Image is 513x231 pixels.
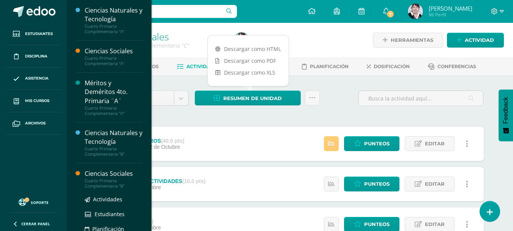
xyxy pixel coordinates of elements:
div: Ciencias Naturales y Tecnología [85,6,142,24]
span: 29 de Septiembre [119,225,161,231]
span: Editar [425,177,445,191]
span: 7 [386,10,395,18]
div: Méritos y Deméritos 4to. Primaria ¨A¨ [85,79,142,105]
a: Estudiantes [6,23,61,45]
span: Punteos [364,137,390,151]
span: Conferencias [437,64,476,69]
span: Disciplina [25,53,47,59]
span: Estudiantes [25,31,53,37]
a: Mis cursos [6,90,61,112]
a: Actividades [85,195,142,204]
span: Dosificación [374,64,410,69]
a: Descargar como XLS [208,67,289,78]
div: Cuarto Primaria Complementaria "B" [85,178,142,189]
span: Mis cursos [25,98,49,104]
a: Resumen de unidad [195,91,301,105]
span: 30 de Septiembre [119,184,161,190]
div: Cuarto Primaria Complementaria "A" [85,24,142,34]
a: Disciplina [6,45,61,68]
a: Punteos [344,177,399,191]
span: Actividades [186,64,220,69]
a: Ciencias SocialesCuarto Primaria Complementaria "A" [85,47,142,66]
a: Archivos [6,112,61,135]
a: Asistencia [6,68,61,90]
a: Descargar como PDF [208,55,289,67]
strong: (40.0 pts) [161,138,184,144]
span: Archivos [25,120,46,126]
a: Conferencias [428,61,476,73]
span: Actividades [93,196,122,203]
span: 02 de Octubre [147,144,180,150]
a: Herramientas [373,33,443,48]
a: Descargar como HTML [208,43,289,55]
a: Ciencias Naturales y TecnologíaCuarto Primaria Complementaria "A" [85,6,142,34]
div: CUADERNO DE ACTIVIDADES [105,178,205,184]
a: Punteos [344,136,399,151]
input: Busca la actividad aquí... [359,91,483,106]
a: Planificación [302,61,349,73]
div: Cuarto Primaria Complementaria "A" [85,105,142,116]
span: Herramientas [391,33,433,47]
a: Actividades [177,61,220,73]
a: Dosificación [367,61,410,73]
span: Asistencia [25,75,49,81]
div: Cuarto Primaria Complementaria "A" [85,56,142,66]
div: Ciencias Sociales [85,47,142,56]
input: Busca un usuario... [72,5,237,18]
div: Ciencias Sociales [85,169,142,178]
span: [PERSON_NAME] [429,5,472,12]
button: Feedback - Mostrar encuesta [499,89,513,141]
span: Cerrar panel [21,221,50,226]
span: Editar [425,137,445,151]
span: Mi Perfil [429,11,472,18]
a: Estudiantes [85,210,142,218]
span: Actividad [465,33,494,47]
span: Estudiantes [95,210,125,218]
strong: (10.0 pts) [182,178,205,184]
div: Ciencias Naturales y Tecnología [85,129,142,146]
span: Resumen de unidad [223,91,282,105]
img: 0546215f4739b1a40d9653edd969ea5b.png [408,4,423,19]
span: Punteos [364,177,390,191]
a: Actividad [447,33,504,48]
span: Soporte [31,200,49,205]
span: Feedback [502,97,509,124]
div: Cuarto Primaria Complementaria "B" [85,146,142,157]
a: Soporte [9,197,58,207]
img: 0546215f4739b1a40d9653edd969ea5b.png [234,33,249,48]
h1: Ciencias Sociales [96,31,225,42]
span: Planificación [310,64,349,69]
div: Cuarto Primaria Complementaria 'C' [96,42,225,49]
a: Méritos y Deméritos 4to. Primaria ¨A¨Cuarto Primaria Complementaria "A" [85,79,142,116]
a: Ciencias Naturales y TecnologíaCuarto Primaria Complementaria "B" [85,129,142,157]
a: Ciencias SocialesCuarto Primaria Complementaria "B" [85,169,142,189]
